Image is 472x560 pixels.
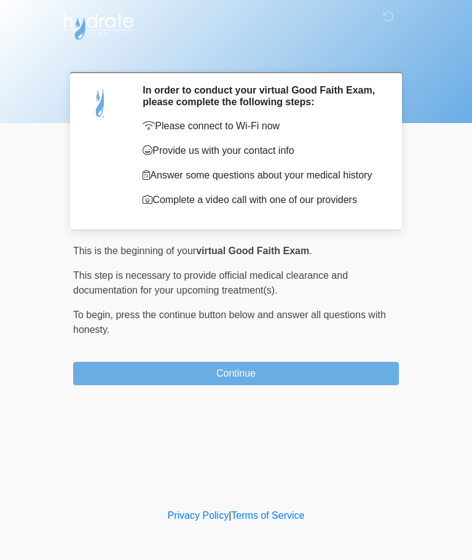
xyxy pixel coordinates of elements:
[73,310,116,320] span: To begin,
[73,310,386,335] span: press the continue button below and answer all questions with honesty.
[64,44,408,67] h1: ‎ ‎ ‎ ‎
[143,143,380,158] p: Provide us with your contact info
[231,510,304,521] a: Terms of Service
[309,246,312,256] span: .
[73,246,196,256] span: This is the beginning of your
[196,246,309,256] strong: virtual Good Faith Exam
[73,270,348,295] span: This step is necessary to provide official medical clearance and documentation for your upcoming ...
[168,510,229,521] a: Privacy Policy
[229,510,231,521] a: |
[143,193,380,207] p: Complete a video call with one of our providers
[73,362,399,385] button: Continue
[82,84,119,121] img: Agent Avatar
[143,119,380,134] p: Please connect to Wi-Fi now
[61,9,136,41] img: Hydrate IV Bar - Arcadia Logo
[143,168,380,183] p: Answer some questions about your medical history
[143,84,380,108] h2: In order to conduct your virtual Good Faith Exam, please complete the following steps:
